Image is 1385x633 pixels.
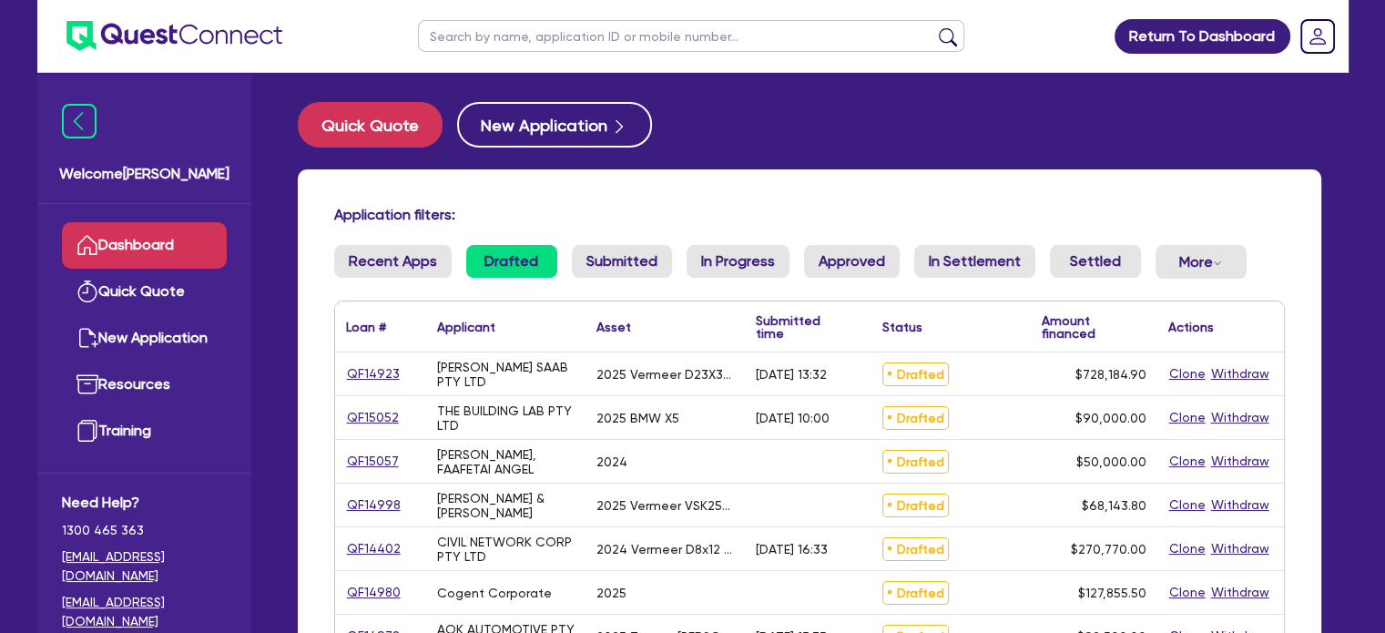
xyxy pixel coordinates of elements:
[346,582,402,603] a: QF14980
[76,327,98,349] img: new-application
[1168,321,1214,333] div: Actions
[62,269,227,315] a: Quick Quote
[62,547,227,586] a: [EMAIL_ADDRESS][DOMAIN_NAME]
[687,245,789,278] a: In Progress
[882,494,949,517] span: Drafted
[1210,495,1270,516] button: Withdraw
[756,367,827,382] div: [DATE] 13:32
[437,447,575,476] div: [PERSON_NAME], FAAFETAI ANGEL
[882,406,949,430] span: Drafted
[59,163,229,185] span: Welcome [PERSON_NAME]
[437,491,575,520] div: [PERSON_NAME] & [PERSON_NAME]
[346,451,400,472] a: QF15057
[437,403,575,433] div: THE BUILDING LAB PTY LTD
[1168,407,1207,428] button: Clone
[596,454,627,469] div: 2024
[437,586,552,600] div: Cogent Corporate
[756,411,830,425] div: [DATE] 10:00
[418,20,964,52] input: Search by name, application ID or mobile number...
[596,586,626,600] div: 2025
[756,314,844,340] div: Submitted time
[1075,367,1146,382] span: $728,184.90
[76,420,98,442] img: training
[62,104,97,138] img: icon-menu-close
[62,315,227,362] a: New Application
[298,102,443,148] button: Quick Quote
[334,206,1285,223] h4: Application filters:
[882,321,922,333] div: Status
[1042,314,1146,340] div: Amount financed
[62,362,227,408] a: Resources
[298,102,457,148] a: Quick Quote
[596,542,734,556] div: 2024 Vermeer D8x12 HDD
[62,492,227,514] span: Need Help?
[1210,538,1270,559] button: Withdraw
[882,537,949,561] span: Drafted
[62,521,227,540] span: 1300 465 363
[1294,13,1341,60] a: Dropdown toggle
[437,321,495,333] div: Applicant
[572,245,672,278] a: Submitted
[437,535,575,564] div: CIVIL NETWORK CORP PTY LTD
[914,245,1035,278] a: In Settlement
[882,581,949,605] span: Drafted
[1210,363,1270,384] button: Withdraw
[882,362,949,386] span: Drafted
[596,411,679,425] div: 2025 BMW X5
[882,450,949,474] span: Drafted
[1075,411,1146,425] span: $90,000.00
[76,373,98,395] img: resources
[596,367,734,382] div: 2025 Vermeer D23X30DRS3
[1156,245,1247,279] button: Dropdown toggle
[1078,586,1146,600] span: $127,855.50
[596,498,734,513] div: 2025 Vermeer VSK25-100G
[457,102,652,148] button: New Application
[346,407,400,428] a: QF15052
[62,408,227,454] a: Training
[1210,407,1270,428] button: Withdraw
[466,245,557,278] a: Drafted
[1168,582,1207,603] button: Clone
[1168,495,1207,516] button: Clone
[1071,542,1146,556] span: $270,770.00
[62,593,227,631] a: [EMAIL_ADDRESS][DOMAIN_NAME]
[1115,19,1290,54] a: Return To Dashboard
[1050,245,1141,278] a: Settled
[1168,538,1207,559] button: Clone
[346,495,402,516] a: QF14998
[1210,451,1270,472] button: Withdraw
[804,245,900,278] a: Approved
[346,363,401,384] a: QF14923
[76,281,98,302] img: quick-quote
[596,321,631,333] div: Asset
[756,542,828,556] div: [DATE] 16:33
[1076,454,1146,469] span: $50,000.00
[346,538,402,559] a: QF14402
[66,21,282,51] img: quest-connect-logo-blue
[1210,582,1270,603] button: Withdraw
[1168,363,1207,384] button: Clone
[62,222,227,269] a: Dashboard
[1168,451,1207,472] button: Clone
[334,245,452,278] a: Recent Apps
[437,360,575,389] div: [PERSON_NAME] SAAB PTY LTD
[1082,498,1146,513] span: $68,143.80
[346,321,386,333] div: Loan #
